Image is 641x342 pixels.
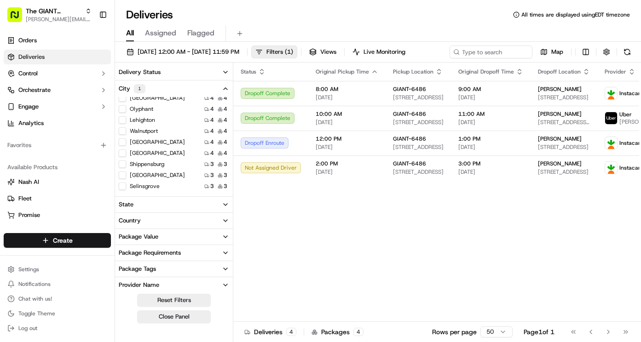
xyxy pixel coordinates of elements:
span: [DATE] [316,143,378,151]
span: [DATE] [316,168,378,176]
input: Got a question? Start typing here... [24,59,166,69]
a: Nash AI [7,178,107,186]
label: [GEOGRAPHIC_DATA] [130,138,185,146]
span: [STREET_ADDRESS] [538,94,590,101]
div: 4 [353,328,364,336]
span: [DATE] [458,94,523,101]
button: Settings [4,263,111,276]
span: 3:00 PM [458,160,523,167]
span: Original Dropoff Time [458,68,514,75]
span: 4 [224,127,227,135]
span: 1:00 PM [458,135,523,142]
span: [DATE] [458,168,523,176]
div: 1 [134,84,145,93]
span: Toggle Theme [18,310,55,317]
span: Uber [619,111,632,118]
span: 4 [210,149,214,157]
span: API Documentation [87,133,148,142]
span: 3 [224,160,227,168]
span: GIANT-6486 [393,160,426,167]
p: Rows per page [432,327,477,336]
a: Powered byPylon [65,155,111,163]
span: 4 [210,127,214,135]
span: 4 [210,94,214,102]
span: Deliveries [18,53,45,61]
span: Views [320,48,336,56]
img: profile_instacart_ahold_partner.png [605,162,617,174]
div: Provider Name [119,281,159,289]
span: Pylon [92,156,111,163]
span: [PERSON_NAME] [538,85,582,93]
button: Chat with us! [4,292,111,305]
span: 4 [224,149,227,157]
button: Start new chat [156,91,167,102]
button: Toggle Theme [4,307,111,320]
span: GIANT-6486 [393,110,426,118]
span: All times are displayed using EDT timezone [521,11,630,18]
button: Promise [4,208,111,222]
div: Start new chat [31,88,151,97]
a: Analytics [4,116,111,131]
span: 4 [210,138,214,146]
span: [DATE] [316,94,378,101]
span: Filters [266,48,293,56]
button: The GIANT Company [26,6,81,16]
span: Analytics [18,119,44,127]
button: The GIANT Company[PERSON_NAME][EMAIL_ADDRESS][PERSON_NAME][DOMAIN_NAME] [4,4,95,26]
button: Views [305,46,341,58]
span: Promise [18,211,40,219]
a: 💻API Documentation [74,130,151,146]
span: Control [18,69,38,78]
button: Live Monitoring [348,46,410,58]
button: Package Tags [115,261,233,277]
span: 3 [224,182,227,190]
div: 💻 [78,134,85,142]
span: [STREET_ADDRESS][PERSON_NAME] [538,119,590,126]
button: Package Value [115,229,233,245]
button: Refresh [621,46,634,58]
button: Reset Filters [137,294,211,307]
span: [DATE] 12:00 AM - [DATE] 11:59 PM [138,48,239,56]
button: Orchestrate [4,83,111,97]
button: Provider Name [115,277,233,293]
span: Settings [18,266,39,273]
button: Delivery Status [115,64,233,80]
img: profile_instacart_ahold_partner.png [605,137,617,149]
span: [DATE] [316,119,378,126]
span: Fleet [18,194,32,203]
span: Create [53,236,73,245]
a: 📗Knowledge Base [6,130,74,146]
button: Filters(1) [251,46,297,58]
span: Pickup Location [393,68,433,75]
div: Country [119,217,141,225]
label: [GEOGRAPHIC_DATA] [130,94,185,102]
label: [GEOGRAPHIC_DATA] [130,149,185,157]
button: Close Panel [137,310,211,323]
label: [GEOGRAPHIC_DATA] [130,171,185,179]
button: Control [4,66,111,81]
div: Deliveries [244,327,296,336]
span: 12:00 PM [316,135,378,142]
button: [PERSON_NAME][EMAIL_ADDRESS][PERSON_NAME][DOMAIN_NAME] [26,16,92,23]
span: [DATE] [458,143,523,151]
span: [STREET_ADDRESS] [393,143,444,151]
span: [PERSON_NAME] [538,110,582,118]
button: [DATE] 12:00 AM - [DATE] 11:59 PM [122,46,243,58]
button: Country [115,213,233,228]
div: 4 [286,328,296,336]
label: Lehighton [130,116,155,124]
div: Favorites [4,138,111,153]
div: Packages [312,327,364,336]
span: 4 [224,138,227,146]
span: 11:00 AM [458,110,523,118]
span: Log out [18,325,37,332]
span: 4 [210,116,214,124]
div: Package Tags [119,265,156,273]
span: 4 [224,105,227,113]
button: Fleet [4,191,111,206]
div: 📗 [9,134,17,142]
a: Promise [7,211,107,219]
span: Flagged [187,28,214,39]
